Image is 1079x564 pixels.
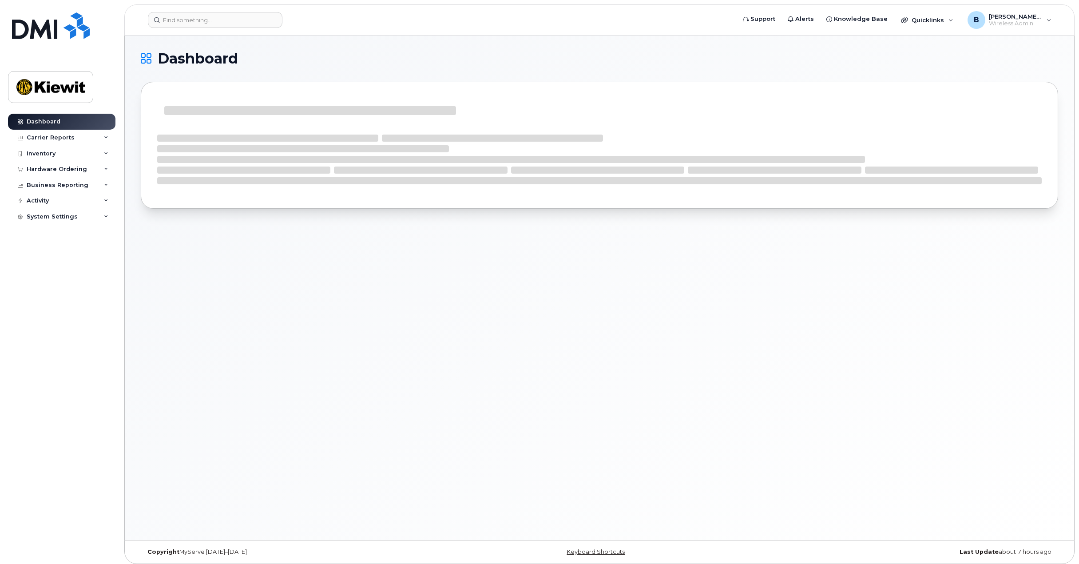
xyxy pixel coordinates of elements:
[147,548,179,555] strong: Copyright
[158,52,238,65] span: Dashboard
[567,548,625,555] a: Keyboard Shortcuts
[752,548,1058,556] div: about 7 hours ago
[960,548,999,555] strong: Last Update
[141,548,447,556] div: MyServe [DATE]–[DATE]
